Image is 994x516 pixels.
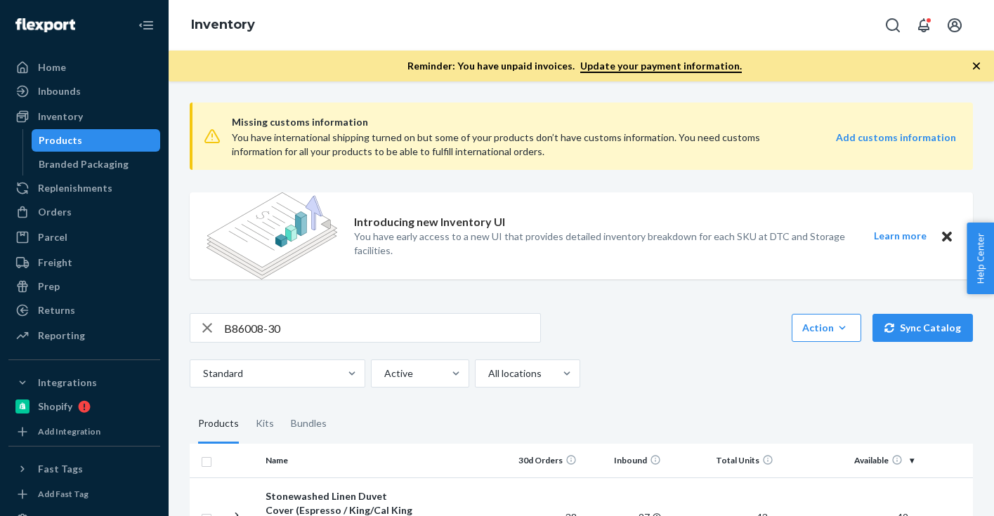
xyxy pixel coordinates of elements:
span: Missing customs information [232,114,956,131]
button: Help Center [967,223,994,294]
p: You have early access to a new UI that provides detailed inventory breakdown for each SKU at DTC ... [354,230,848,258]
a: Parcel [8,226,160,249]
button: Open notifications [910,11,938,39]
a: Inbounds [8,80,160,102]
iframe: Opens a widget where you can chat to one of our agents [903,474,980,509]
div: Integrations [38,376,97,390]
a: Home [8,56,160,79]
div: Bundles [291,404,327,444]
div: Branded Packaging [39,157,129,171]
a: Add Fast Tag [8,486,160,503]
button: Open Search Box [879,11,907,39]
div: You have international shipping turned on but some of your products don’t have customs informatio... [232,131,811,159]
button: Close [938,227,956,245]
div: Reporting [38,329,85,343]
input: Standard [202,366,203,381]
div: Prep [38,279,60,293]
div: Action [802,321,851,335]
th: 30d Orders [498,444,582,477]
p: Reminder: You have unpaid invoices. [407,59,742,73]
th: Available [779,444,920,477]
button: Fast Tags [8,458,160,480]
div: Inbounds [38,84,81,98]
div: Replenishments [38,181,112,195]
a: Orders [8,201,160,223]
p: Introducing new Inventory UI [354,214,505,230]
div: Products [198,404,239,444]
div: Shopify [38,399,72,414]
a: Replenishments [8,177,160,199]
button: Learn more [865,227,935,245]
button: Sync Catalog [872,314,973,342]
th: Total Units [667,444,779,477]
div: Parcel [38,230,67,244]
div: Home [38,60,66,74]
a: Products [32,129,161,152]
strong: Add customs information [836,131,956,143]
div: Returns [38,303,75,317]
a: Update your payment information. [580,60,742,73]
a: Inventory [191,17,255,32]
div: Add Fast Tag [38,488,89,500]
a: Returns [8,299,160,322]
div: Products [39,133,82,147]
button: Close Navigation [132,11,160,39]
a: Shopify [8,395,160,418]
div: Add Integration [38,425,100,437]
th: Inbound [582,444,667,477]
button: Open account menu [941,11,969,39]
th: Name [260,444,418,477]
div: Fast Tags [38,462,83,476]
div: Freight [38,256,72,270]
img: new-reports-banner-icon.82668bd98b6a51aee86340f2a7b77ae3.png [207,192,337,279]
a: Inventory [8,105,160,128]
div: Kits [256,404,274,444]
a: Prep [8,275,160,298]
a: Reporting [8,324,160,347]
div: Orders [38,205,72,219]
a: Freight [8,251,160,274]
button: Action [792,314,861,342]
ol: breadcrumbs [180,5,266,46]
img: Flexport logo [15,18,75,32]
a: Branded Packaging [32,153,161,176]
input: Search inventory by name or sku [224,314,540,342]
button: Integrations [8,371,160,394]
input: All locations [487,366,488,381]
div: Inventory [38,110,83,124]
a: Add customs information [836,131,956,159]
input: Active [383,366,384,381]
a: Add Integration [8,423,160,440]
